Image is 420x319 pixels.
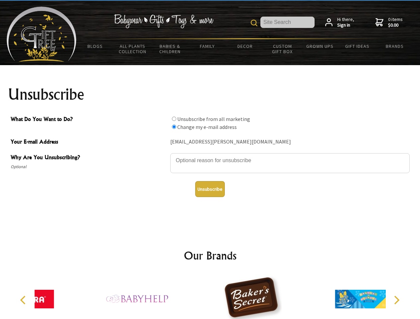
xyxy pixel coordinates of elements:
[11,115,167,125] span: What Do You Want to Do?
[376,39,414,53] a: Brands
[226,39,264,53] a: Decor
[8,86,412,102] h1: Unsubscribe
[76,39,114,53] a: BLOGS
[13,248,407,264] h2: Our Brands
[114,39,152,58] a: All Plants Collection
[251,20,257,26] img: product search
[189,39,226,53] a: Family
[11,153,167,163] span: Why Are You Unsubscribing?
[170,137,410,147] div: [EMAIL_ADDRESS][PERSON_NAME][DOMAIN_NAME]
[339,39,376,53] a: Gift Ideas
[260,17,315,28] input: Site Search
[177,116,250,122] label: Unsubscribe from all marketing
[337,17,354,28] span: Hi there,
[17,293,31,307] button: Previous
[389,293,404,307] button: Next
[388,16,403,28] span: 0 items
[388,22,403,28] strong: $0.00
[177,124,237,130] label: Change my e-mail address
[301,39,339,53] a: Grown Ups
[11,163,167,171] span: Optional
[375,17,403,28] a: 0 items$0.00
[172,117,176,121] input: What Do You Want to Do?
[151,39,189,58] a: Babies & Children
[337,22,354,28] strong: Sign in
[7,7,76,62] img: Babyware - Gifts - Toys and more...
[325,17,354,28] a: Hi there,Sign in
[114,14,213,28] img: Babywear - Gifts - Toys & more
[172,125,176,129] input: What Do You Want to Do?
[195,181,225,197] button: Unsubscribe
[264,39,301,58] a: Custom Gift Box
[11,138,167,147] span: Your E-mail Address
[170,153,410,173] textarea: Why Are You Unsubscribing?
